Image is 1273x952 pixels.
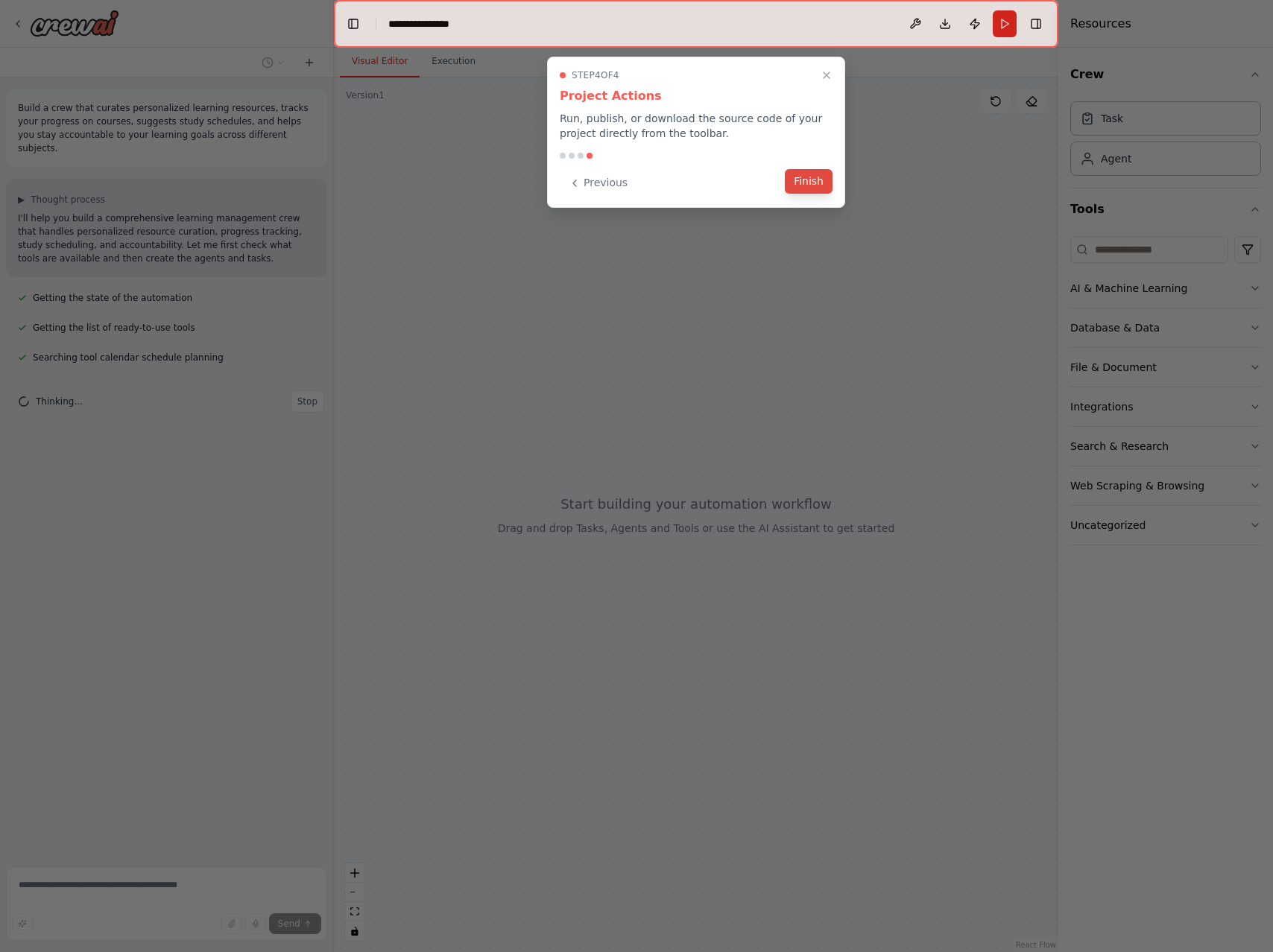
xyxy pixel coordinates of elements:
[560,171,636,195] button: Previous
[560,87,833,105] h3: Project Actions
[572,69,619,81] span: Step 4 of 4
[560,111,833,141] p: Run, publish, or download the source code of your project directly from the toolbar.
[818,66,835,84] button: Close walkthrough
[785,169,833,194] button: Finish
[343,13,364,34] button: Hide left sidebar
